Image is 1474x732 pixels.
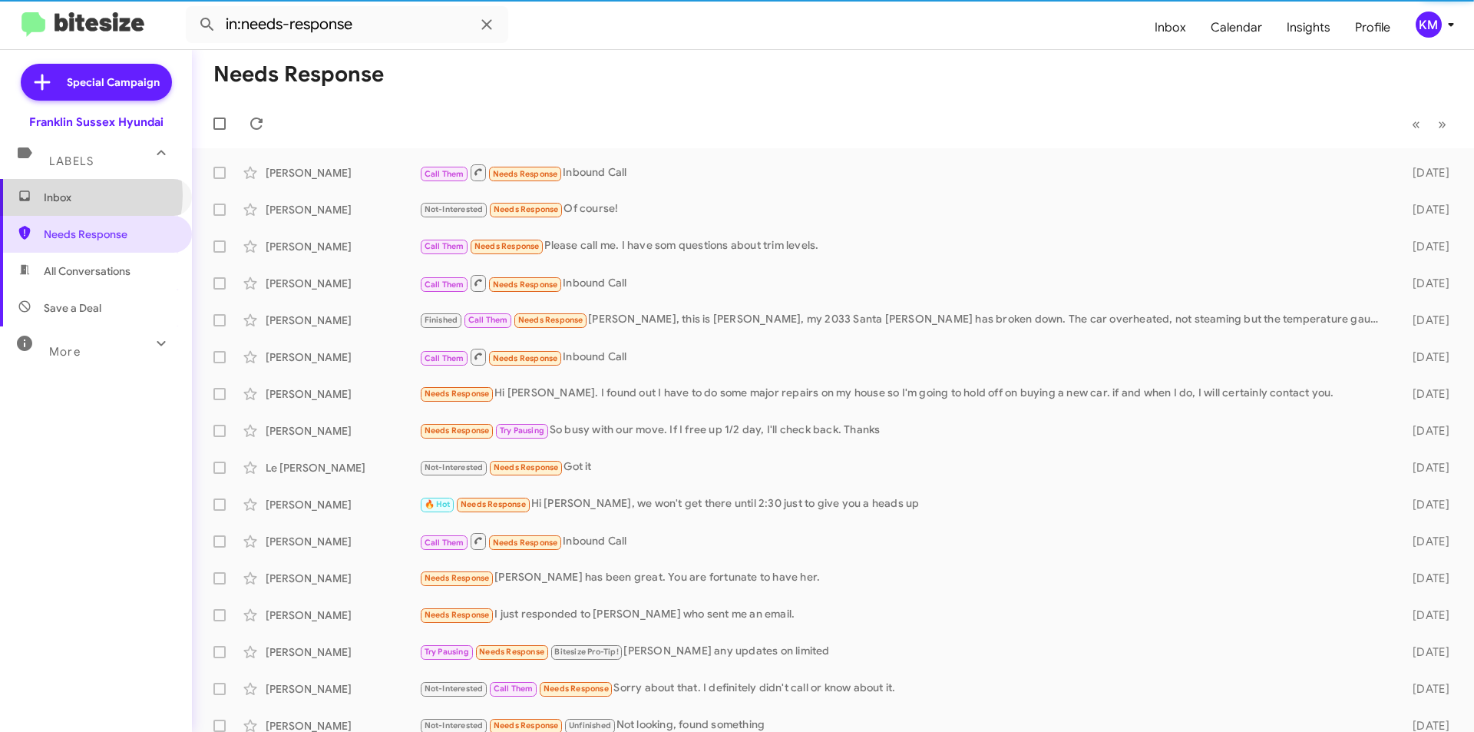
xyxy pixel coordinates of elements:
span: Call Them [425,538,464,548]
div: Franklin Sussex Hyundai [29,114,164,130]
span: Needs Response [474,241,540,251]
div: [DATE] [1388,497,1462,512]
span: Call Them [425,169,464,179]
span: Labels [49,154,94,168]
a: Calendar [1198,5,1274,50]
span: Call Them [468,315,508,325]
div: [DATE] [1388,460,1462,475]
span: Needs Response [425,426,490,436]
div: Le [PERSON_NAME] [266,460,419,475]
div: Hi [PERSON_NAME], we won't get there until 2:30 just to give you a heads up [419,495,1388,513]
div: [PERSON_NAME] [266,644,419,660]
nav: Page navigation example [1403,108,1456,140]
button: Next [1429,108,1456,140]
span: » [1438,114,1446,134]
span: Needs Response [494,462,559,472]
div: [DATE] [1388,276,1462,291]
div: Of course! [419,200,1388,218]
button: Previous [1403,108,1429,140]
div: [PERSON_NAME] [266,423,419,439]
span: Needs Response [494,204,559,214]
a: Insights [1274,5,1343,50]
div: [DATE] [1388,386,1462,402]
span: Needs Response [461,499,526,509]
div: Sorry about that. I definitely didn't call or know about it. [419,680,1388,697]
div: [PERSON_NAME] [266,165,419,181]
div: [DATE] [1388,239,1462,254]
a: Special Campaign [21,64,172,101]
span: Finished [425,315,458,325]
span: Needs Response [493,353,558,363]
span: Call Them [425,353,464,363]
div: [DATE] [1388,571,1462,586]
div: [DATE] [1388,681,1462,697]
div: [DATE] [1388,349,1462,365]
span: Special Campaign [67,75,160,90]
div: Inbound Call [419,273,1388,293]
span: Needs Response [493,280,558,290]
a: Inbox [1142,5,1198,50]
span: Call Them [425,280,464,290]
div: [PERSON_NAME] [266,386,419,402]
div: Inbound Call [419,532,1388,551]
span: Save a Deal [44,300,101,316]
div: I just responded to [PERSON_NAME] who sent me an email. [419,606,1388,624]
span: Not-Interested [425,462,484,472]
div: [PERSON_NAME] [266,571,419,586]
span: Not-Interested [425,684,484,694]
span: Needs Response [425,610,490,620]
span: More [49,345,81,359]
div: [PERSON_NAME] [266,276,419,291]
div: [PERSON_NAME] [266,534,419,549]
div: So busy with our move. If I free up 1/2 day, I'll check back. Thanks [419,422,1388,439]
span: Call Them [494,684,534,694]
span: Bitesize Pro-Tip! [554,647,618,657]
span: Needs Response [479,647,544,657]
span: Not-Interested [425,204,484,214]
div: [PERSON_NAME] has been great. You are fortunate to have her. [419,569,1388,587]
input: Search [186,6,508,43]
div: KM [1416,12,1442,38]
div: [DATE] [1388,165,1462,181]
div: [PERSON_NAME] [266,202,419,217]
a: Profile [1343,5,1403,50]
button: KM [1403,12,1457,38]
span: Not-Interested [425,720,484,730]
div: Got it [419,459,1388,476]
span: Needs Response [425,573,490,583]
div: Hi [PERSON_NAME]. I found out I have to do some major repairs on my house so I'm going to hold of... [419,385,1388,402]
h1: Needs Response [213,62,384,87]
div: [PERSON_NAME] [266,313,419,328]
span: Needs Response [518,315,583,325]
div: [DATE] [1388,202,1462,217]
span: Needs Response [494,720,559,730]
span: Call Them [425,241,464,251]
span: Try Pausing [500,426,544,436]
div: [PERSON_NAME] [266,239,419,254]
span: Try Pausing [425,647,469,657]
span: Inbox [44,190,174,205]
div: [DATE] [1388,313,1462,328]
div: Inbound Call [419,347,1388,366]
div: [DATE] [1388,608,1462,623]
div: [PERSON_NAME] [266,681,419,697]
div: [PERSON_NAME] [266,349,419,365]
div: [DATE] [1388,423,1462,439]
div: [PERSON_NAME] [266,608,419,623]
span: « [1412,114,1420,134]
div: [DATE] [1388,644,1462,660]
span: Needs Response [544,684,609,694]
div: Inbound Call [419,163,1388,182]
span: Needs Response [425,389,490,399]
div: [PERSON_NAME] any updates on limited [419,643,1388,661]
span: All Conversations [44,263,131,279]
span: 🔥 Hot [425,499,451,509]
div: Please call me. I have som questions about trim levels. [419,237,1388,255]
span: Needs Response [493,538,558,548]
div: [DATE] [1388,534,1462,549]
div: [PERSON_NAME] [266,497,419,512]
